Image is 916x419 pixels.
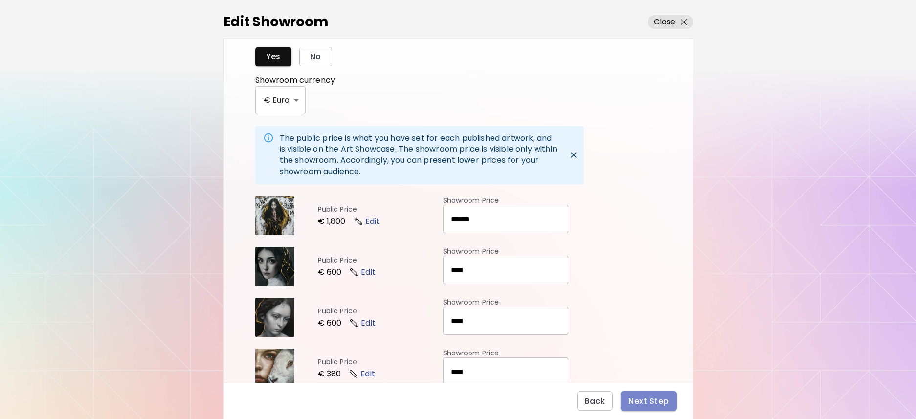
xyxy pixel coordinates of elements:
div: Family II [255,349,294,388]
p: € 1,800 [318,218,346,225]
p: Showroom Price [443,349,568,357]
p: € 600 [318,319,342,327]
img: edit [350,268,358,276]
p: Showroom Price [443,247,568,256]
p: Public Price [318,357,443,366]
p: Showroom Price [443,196,568,205]
p: Edit [361,268,376,276]
div: The public price is what you have set for each published artwork, and is visible on the Art Showc... [280,129,559,182]
div: And a Thousand Times Again, my Voice [255,196,294,235]
button: Next Step [621,391,676,411]
p: Showroom Price [443,298,568,307]
p: Public Price [318,256,443,265]
button: Yes [255,47,291,66]
img: edit [350,370,357,378]
button: No [299,47,332,66]
div: My Kintsugi II [255,298,294,337]
span: No [310,51,321,62]
img: edit [355,218,362,225]
p: Edit [365,218,380,225]
p: Edit [361,319,376,327]
div: My Kintsugi III [255,247,294,286]
p: € 380 [318,370,341,378]
p: Edit [360,370,375,378]
button: Back [577,391,613,411]
span: Yes [266,51,281,62]
span: Next Step [628,396,669,406]
span: Back [585,396,605,406]
p: Showroom currency [255,74,568,86]
button: Close [567,149,580,161]
p: Public Price [318,307,443,315]
img: edit [350,319,358,327]
p: € 600 [318,268,342,276]
p: Public Price [318,205,443,214]
div: € Euro [255,86,306,114]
